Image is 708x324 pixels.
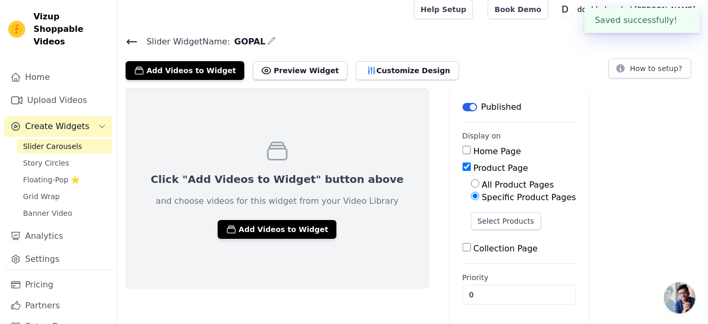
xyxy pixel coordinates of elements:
[482,180,554,190] label: All Product Pages
[463,131,501,141] legend: Display on
[481,101,522,113] p: Published
[23,141,82,152] span: Slider Carousels
[230,36,266,48] span: GOPAL
[17,156,113,170] a: Story Circles
[17,139,113,154] a: Slider Carousels
[267,34,276,49] div: Edit Name
[23,175,80,185] span: Floating-Pop ⭐
[23,158,69,168] span: Story Circles
[151,172,404,187] p: Click "Add Videos to Widget" button above
[253,61,347,80] button: Preview Widget
[474,146,521,156] label: Home Page
[585,8,700,33] div: Saved successfully!
[4,67,113,88] a: Home
[138,36,230,48] span: Slider Widget Name:
[474,244,538,253] label: Collection Page
[156,195,399,207] p: and choose videos for this widget from your Video Library
[356,61,459,80] button: Customize Design
[126,61,244,80] button: Add Videos to Widget
[4,226,113,247] a: Analytics
[463,272,576,283] label: Priority
[664,282,695,314] a: Open chat
[474,163,529,173] label: Product Page
[678,14,690,27] button: Close
[218,220,336,239] button: Add Videos to Widget
[33,10,108,48] span: Vizup Shoppable Videos
[561,4,568,15] text: D
[17,189,113,204] a: Grid Wrap
[23,191,60,202] span: Grid Wrap
[4,116,113,137] button: Create Widgets
[609,59,691,78] button: How to setup?
[609,66,691,76] a: How to setup?
[8,21,25,38] img: Vizup
[4,295,113,316] a: Partners
[4,90,113,111] a: Upload Videos
[23,208,72,218] span: Banner Video
[471,212,541,230] button: Select Products
[17,206,113,221] a: Banner Video
[482,192,576,202] label: Specific Product Pages
[17,172,113,187] a: Floating-Pop ⭐
[25,120,89,133] span: Create Widgets
[4,274,113,295] a: Pricing
[4,249,113,270] a: Settings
